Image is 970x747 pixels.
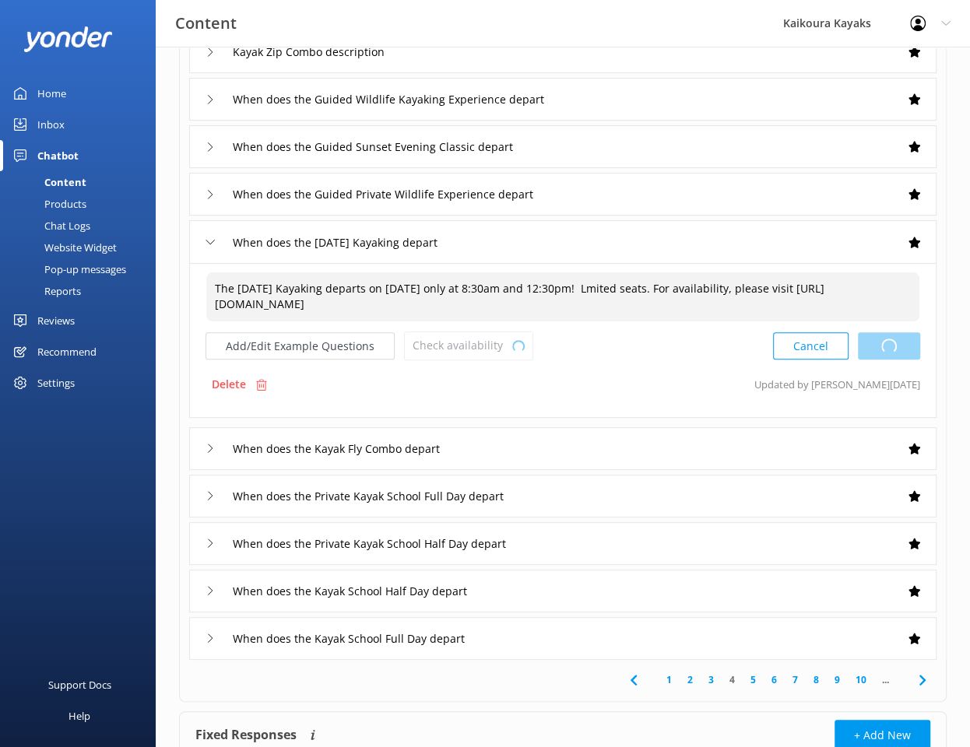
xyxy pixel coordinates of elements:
div: Reviews [37,305,75,336]
button: Cancel [773,332,849,359]
button: Add/Edit Example Questions [206,332,395,359]
a: 5 [743,672,764,687]
div: Reports [9,280,81,302]
a: Reports [9,280,156,302]
div: Recommend [37,336,97,367]
a: Content [9,171,156,193]
a: Products [9,193,156,215]
div: Products [9,193,86,215]
div: Chatbot [37,140,79,171]
div: Help [69,700,90,731]
div: Inbox [37,109,65,140]
a: 2 [680,672,701,687]
textarea: The [DATE] Kayaking departs on [DATE] only at 8:30am and 12:30pm! Lmited seats. For availability,... [206,272,919,321]
p: Delete [212,376,246,393]
div: Website Widget [9,237,117,258]
div: Pop-up messages [9,258,126,280]
a: 6 [764,672,785,687]
a: 9 [827,672,848,687]
a: 3 [701,672,722,687]
a: 4 [722,672,743,687]
a: 1 [659,672,680,687]
div: Support Docs [48,669,111,700]
h3: Content [175,11,237,36]
div: Home [37,78,66,109]
img: yonder-white-logo.png [23,26,113,52]
div: Content [9,171,86,193]
a: Website Widget [9,237,156,258]
a: Pop-up messages [9,258,156,280]
span: ... [874,672,897,687]
a: 7 [785,672,806,687]
a: 8 [806,672,827,687]
a: 10 [848,672,874,687]
div: Chat Logs [9,215,90,237]
a: Chat Logs [9,215,156,237]
div: Settings [37,367,75,398]
p: Updated by [PERSON_NAME] [DATE] [754,370,920,399]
